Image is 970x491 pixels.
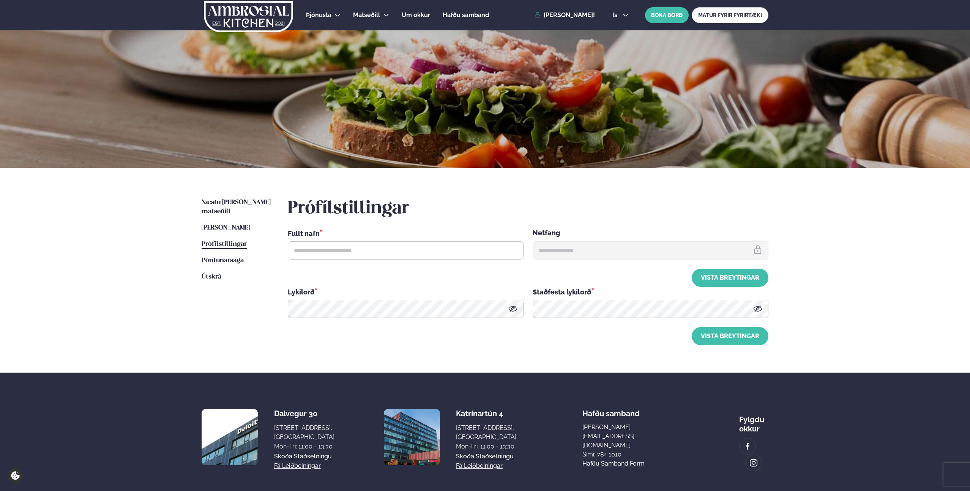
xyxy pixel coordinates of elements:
[202,223,250,233] a: [PERSON_NAME]
[202,256,244,265] a: Pöntunarsaga
[402,11,430,20] a: Um okkur
[306,11,331,19] span: Þjónusta
[288,228,524,238] div: Fullt nafn
[456,423,516,442] div: [STREET_ADDRESS], [GEOGRAPHIC_DATA]
[202,409,258,465] img: image alt
[533,287,768,297] div: Staðfesta lykilorð
[582,459,645,468] a: Hafðu samband form
[612,12,620,18] span: is
[443,11,489,20] a: Hafðu samband
[443,11,489,19] span: Hafðu samband
[274,423,334,442] div: [STREET_ADDRESS], [GEOGRAPHIC_DATA]
[692,7,768,23] a: MATUR FYRIR FYRIRTÆKI
[739,409,768,433] div: Fylgdu okkur
[202,225,250,231] span: [PERSON_NAME]
[202,257,244,264] span: Pöntunarsaga
[535,12,595,19] a: [PERSON_NAME]!
[8,468,23,483] a: Cookie settings
[533,228,768,238] div: Netfang
[456,409,516,418] div: Katrínartún 4
[582,423,673,450] a: [PERSON_NAME][EMAIL_ADDRESS][DOMAIN_NAME]
[353,11,380,19] span: Matseðill
[456,461,503,471] a: Fá leiðbeiningar
[274,461,321,471] a: Fá leiðbeiningar
[692,269,768,287] button: Vista breytingar
[203,1,294,32] img: logo
[582,450,673,459] p: Sími: 784 1010
[288,287,524,297] div: Lykilorð
[202,272,221,282] a: Útskrá
[582,403,640,418] span: Hafðu samband
[202,240,247,249] a: Prófílstillingar
[274,452,332,461] a: Skoða staðsetningu
[743,442,752,451] img: image alt
[306,11,331,20] a: Þjónusta
[692,327,768,345] button: Vista breytingar
[749,459,758,467] img: image alt
[740,438,755,454] a: image alt
[402,11,430,19] span: Um okkur
[384,409,440,465] img: image alt
[746,455,762,471] a: image alt
[202,198,273,216] a: Næstu [PERSON_NAME] matseðill
[645,7,689,23] button: BÓKA BORÐ
[274,409,334,418] div: Dalvegur 30
[202,199,271,215] span: Næstu [PERSON_NAME] matseðill
[456,442,516,451] div: Mon-Fri: 11:00 - 13:30
[288,198,768,219] h2: Prófílstillingar
[353,11,380,20] a: Matseðill
[274,442,334,451] div: Mon-Fri: 11:00 - 13:30
[202,274,221,280] span: Útskrá
[456,452,514,461] a: Skoða staðsetningu
[606,12,635,18] button: is
[202,241,247,247] span: Prófílstillingar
